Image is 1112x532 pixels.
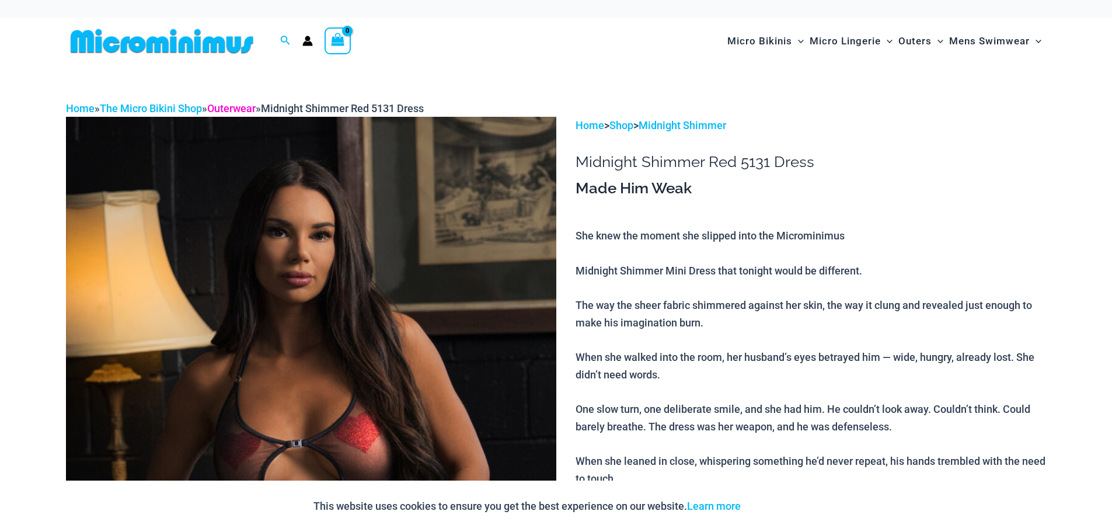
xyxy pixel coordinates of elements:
h1: Midnight Shimmer Red 5131 Dress [576,153,1046,171]
span: Micro Bikinis [727,26,792,56]
a: The Micro Bikini Shop [100,102,202,114]
h3: Made Him Weak [576,179,1046,199]
span: » » » [66,102,424,114]
span: Mens Swimwear [949,26,1030,56]
span: Menu Toggle [792,26,804,56]
a: Account icon link [302,36,313,46]
p: > > [576,117,1046,134]
a: Search icon link [280,34,291,48]
span: Micro Lingerie [810,26,881,56]
span: Midnight Shimmer Red 5131 Dress [261,102,424,114]
span: Menu Toggle [932,26,943,56]
a: Micro BikinisMenu ToggleMenu Toggle [724,23,807,59]
button: Accept [750,492,799,520]
a: Midnight Shimmer [639,119,726,131]
a: Outerwear [207,102,256,114]
a: Home [66,102,95,114]
a: Home [576,119,604,131]
nav: Site Navigation [723,22,1047,61]
a: OutersMenu ToggleMenu Toggle [895,23,946,59]
a: View Shopping Cart, empty [325,27,351,54]
span: Outers [898,26,932,56]
span: Menu Toggle [1030,26,1041,56]
a: Shop [609,119,633,131]
img: MM SHOP LOGO FLAT [66,28,258,54]
p: This website uses cookies to ensure you get the best experience on our website. [313,498,741,515]
a: Mens SwimwearMenu ToggleMenu Toggle [946,23,1044,59]
a: Micro LingerieMenu ToggleMenu Toggle [807,23,895,59]
span: Menu Toggle [881,26,893,56]
a: Learn more [687,500,741,512]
